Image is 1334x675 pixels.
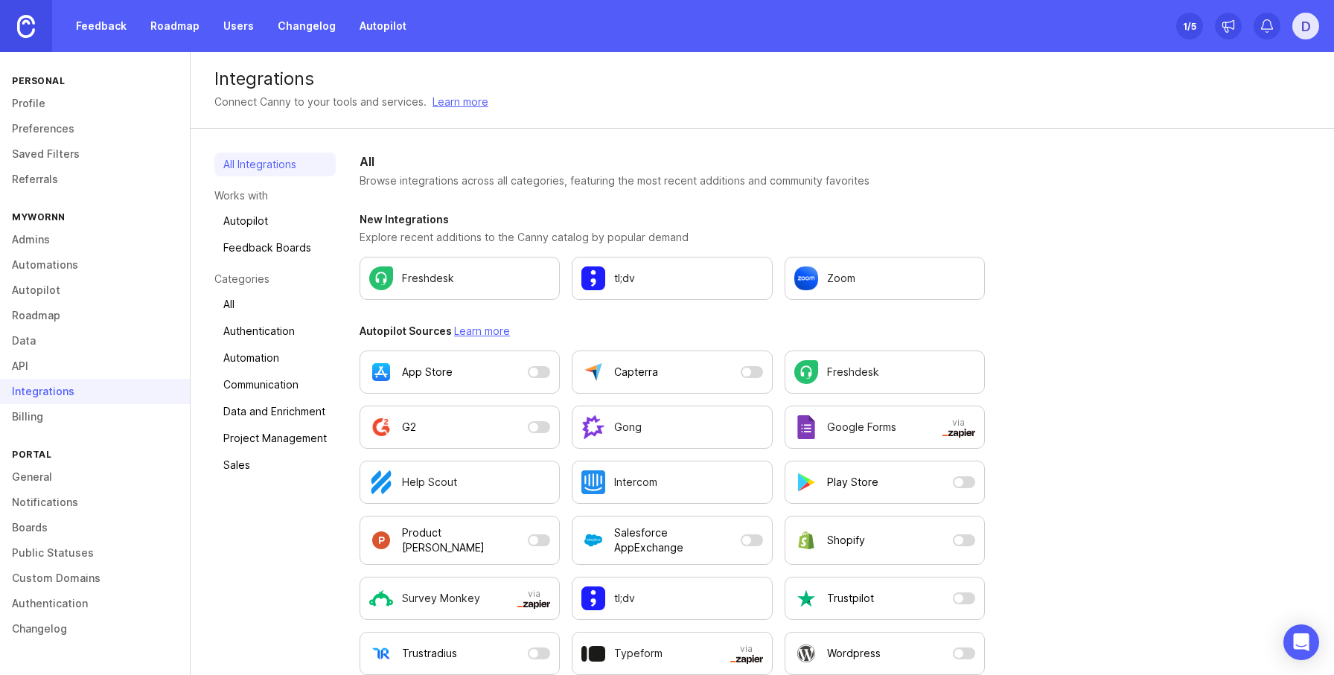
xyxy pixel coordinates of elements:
[360,351,560,394] button: App Store is currently disabled as an Autopilot data source. Open a modal to adjust settings.
[402,475,457,490] p: Help Scout
[360,461,560,504] a: Configure Help Scout settings.
[572,516,772,565] button: Salesforce AppExchange is currently disabled as an Autopilot data source. Open a modal to adjust ...
[402,646,457,661] p: Trustradius
[1292,13,1319,39] button: D
[1176,13,1203,39] button: 1/5
[517,600,550,609] img: svg+xml;base64,PHN2ZyB3aWR0aD0iNTAwIiBoZWlnaHQ9IjEzNiIgZmlsbD0ibm9uZSIgeG1sbnM9Imh0dHA6Ly93d3cudz...
[351,13,415,39] a: Autopilot
[614,271,635,286] p: tl;dv
[214,153,336,176] a: All Integrations
[214,373,336,397] a: Communication
[614,365,658,380] p: Capterra
[214,400,336,423] a: Data and Enrichment
[360,632,560,675] button: Trustradius is currently disabled as an Autopilot data source. Open a modal to adjust settings.
[214,346,336,370] a: Automation
[827,420,896,435] p: Google Forms
[572,461,772,504] a: Configure Intercom settings.
[785,257,985,300] a: Configure Zoom settings.
[360,577,560,620] a: Configure Survey Monkey in a new tab.
[730,655,763,664] img: svg+xml;base64,PHN2ZyB3aWR0aD0iNTAwIiBoZWlnaHQ9IjEzNiIgZmlsbD0ibm9uZSIgeG1sbnM9Imh0dHA6Ly93d3cudz...
[785,461,985,504] button: Play Store is currently disabled as an Autopilot data source. Open a modal to adjust settings.
[572,351,772,394] button: Capterra is currently disabled as an Autopilot data source. Open a modal to adjust settings.
[214,272,336,287] p: Categories
[614,646,663,661] p: Typeform
[785,351,985,394] a: Configure Freshdesk settings.
[572,632,772,675] a: Configure Typeform in a new tab.
[454,324,510,337] a: Learn more
[141,13,208,39] a: Roadmap
[827,475,878,490] p: Play Store
[360,257,560,300] a: Configure Freshdesk settings.
[269,13,345,39] a: Changelog
[402,591,480,606] p: Survey Monkey
[827,646,881,661] p: Wordpress
[402,271,454,286] p: Freshdesk
[360,516,560,565] button: Product Hunt is currently disabled as an Autopilot data source. Open a modal to adjust settings.
[402,525,522,555] p: Product [PERSON_NAME]
[17,15,35,38] img: Canny Home
[214,70,1310,88] div: Integrations
[360,324,985,339] h3: Autopilot Sources
[214,292,336,316] a: All
[402,420,416,435] p: G2
[1283,624,1319,660] div: Open Intercom Messenger
[214,209,336,233] a: Autopilot
[214,319,336,343] a: Authentication
[942,429,975,438] img: svg+xml;base64,PHN2ZyB3aWR0aD0iNTAwIiBoZWlnaHQ9IjEzNiIgZmlsbD0ibm9uZSIgeG1sbnM9Imh0dHA6Ly93d3cudz...
[214,188,336,203] p: Works with
[572,577,772,620] a: Configure tl;dv settings.
[614,591,635,606] p: tl;dv
[785,632,985,675] button: Wordpress is currently disabled as an Autopilot data source. Open a modal to adjust settings.
[572,257,772,300] a: Configure tl;dv settings.
[67,13,135,39] a: Feedback
[360,153,985,170] h2: All
[827,533,865,548] p: Shopify
[614,475,657,490] p: Intercom
[214,94,427,110] div: Connect Canny to your tools and services.
[827,271,855,286] p: Zoom
[360,212,985,227] h3: New Integrations
[785,577,985,620] button: Trustpilot is currently disabled as an Autopilot data source. Open a modal to adjust settings.
[730,643,763,664] span: via
[214,13,263,39] a: Users
[214,236,336,260] a: Feedback Boards
[214,453,336,477] a: Sales
[785,516,985,565] button: Shopify is currently disabled as an Autopilot data source. Open a modal to adjust settings.
[827,365,879,380] p: Freshdesk
[614,420,642,435] p: Gong
[360,230,985,245] p: Explore recent additions to the Canny catalog by popular demand
[433,94,488,110] a: Learn more
[360,173,985,188] p: Browse integrations across all categories, featuring the most recent additions and community favo...
[614,525,734,555] p: Salesforce AppExchange
[360,406,560,449] button: G2 is currently disabled as an Autopilot data source. Open a modal to adjust settings.
[1183,16,1196,36] div: 1 /5
[785,406,985,449] a: Configure Google Forms in a new tab.
[402,365,453,380] p: App Store
[942,417,975,438] span: via
[827,591,874,606] p: Trustpilot
[517,588,550,609] span: via
[572,406,772,449] a: Configure Gong settings.
[214,426,336,450] a: Project Management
